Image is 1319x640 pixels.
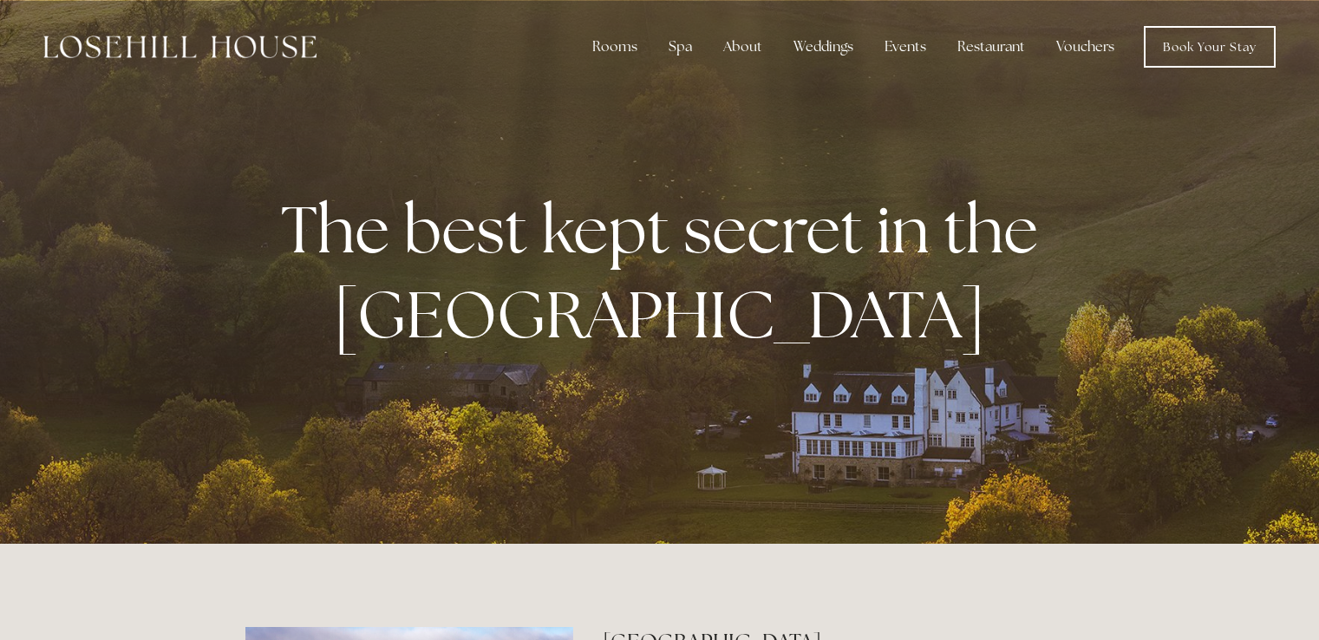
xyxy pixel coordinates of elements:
a: Vouchers [1042,29,1128,64]
strong: The best kept secret in the [GEOGRAPHIC_DATA] [281,186,1052,356]
div: Events [871,29,940,64]
img: Losehill House [43,36,317,58]
div: Weddings [780,29,867,64]
div: Spa [655,29,706,64]
div: Rooms [578,29,651,64]
div: About [709,29,776,64]
a: Book Your Stay [1144,26,1276,68]
div: Restaurant [944,29,1039,64]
